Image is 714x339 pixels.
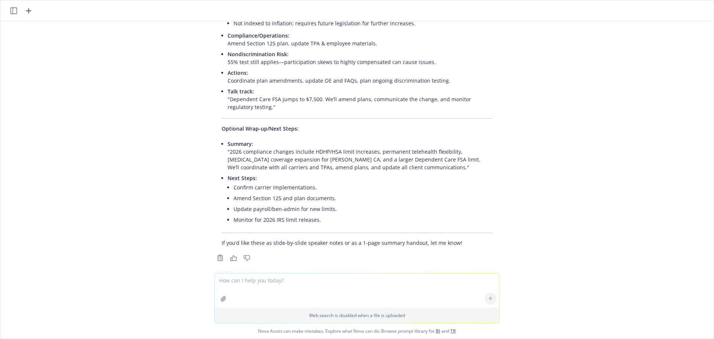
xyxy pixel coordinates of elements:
[228,69,248,76] span: Actions:
[228,138,492,173] li: "2026 compliance changes include HDHP/HSA limit increases, permanent telehealth flexibility, [MED...
[228,49,492,67] li: 55% test still applies—participation skews to highly compensated can cause issues.
[228,67,492,86] li: Coordinate plan amendments, update OE and FAQs, plan ongoing discrimination testing.
[3,323,711,339] span: Nova Assist can make mistakes. Explore what Nova can do: Browse prompt library for and
[234,182,492,193] li: Confirm carrier implementations.
[228,30,492,49] li: Amend Section 125 plan, update TPA & employee materials.
[234,214,492,225] li: Monitor for 2026 IRS limit releases.
[222,125,299,132] span: Optional Wrap-up/Next Steps:
[436,328,440,334] a: BI
[241,253,253,263] button: Thumbs down
[228,140,253,147] span: Summary:
[234,204,492,214] li: Update payroll/ben-admin for new limits.
[228,32,289,39] span: Compliance/Operations:
[234,193,492,204] li: Amend Section 125 and plan documents.
[228,175,257,182] span: Next Steps:
[234,18,492,29] li: Not indexed to inflation; requires future legislation for further increases.
[450,328,456,334] a: TR
[228,88,254,95] span: Talk track:
[219,312,495,319] p: Web search is disabled when a file is uploaded
[217,255,223,261] svg: Copy to clipboard
[228,86,492,112] li: "Dependent Care FSA jumps to $7,500. We’ll amend plans, communicate the change, and monitor regul...
[228,51,289,58] span: Nondiscrimination Risk:
[222,239,492,247] p: If you’d like these as slide-by-slide speaker notes or as a 1-page summary handout, let me know!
